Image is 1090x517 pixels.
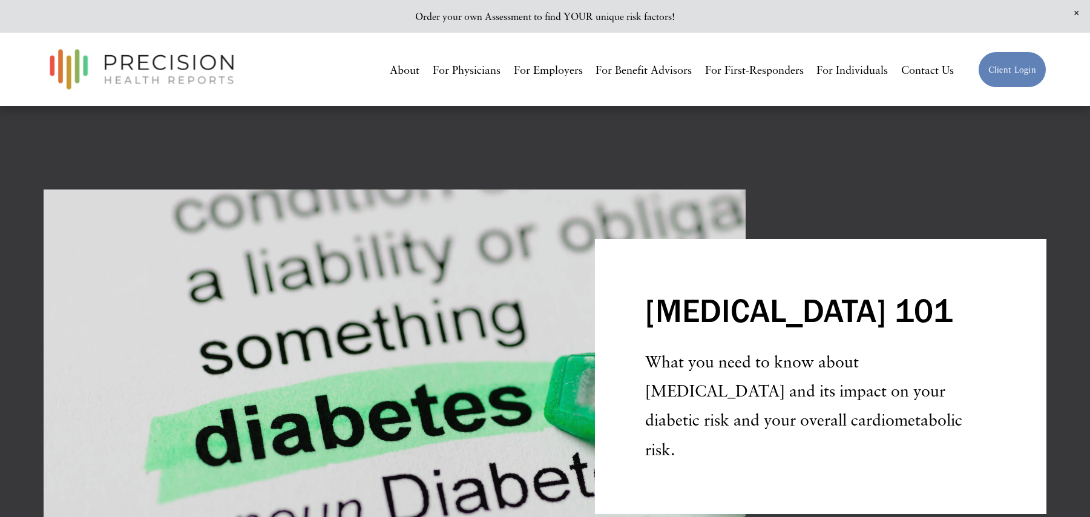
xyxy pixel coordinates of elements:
a: For First-Responders [705,59,804,81]
a: Client Login [978,51,1046,88]
img: Precision Health Reports [44,44,240,95]
a: For Benefit Advisors [596,59,692,81]
h2: [MEDICAL_DATA] 101 [645,291,953,331]
a: Contact Us [901,59,954,81]
a: About [390,59,419,81]
a: For Employers [514,59,583,81]
a: For Physicians [433,59,501,81]
p: What you need to know about [MEDICAL_DATA] and its impact on your diabetic risk and your overall ... [645,347,996,464]
a: For Individuals [816,59,888,81]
